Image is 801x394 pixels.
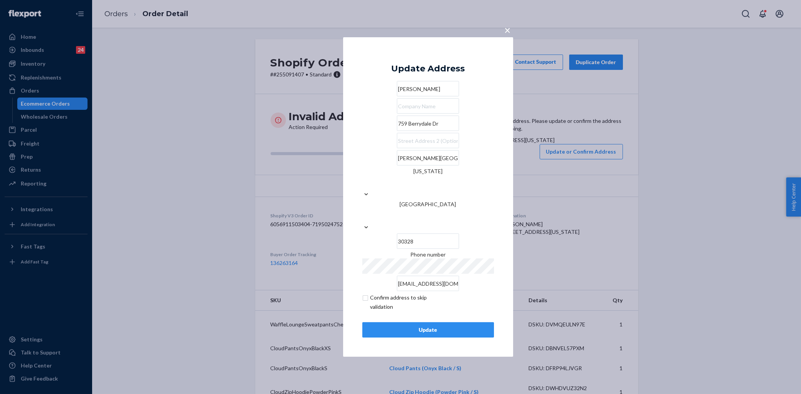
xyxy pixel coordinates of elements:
[397,81,459,96] input: First & Last Name
[397,98,459,114] input: Company Name
[397,133,459,148] input: Street Address 2 (Optional)
[369,326,487,334] div: Update
[505,23,511,36] span: ×
[362,167,494,175] div: [US_STATE]
[362,322,494,338] button: Update
[391,64,465,73] div: Update Address
[397,233,459,249] input: ZIP Code
[397,150,459,166] input: City
[428,175,428,190] input: [US_STATE]
[397,116,459,131] input: Street Address
[362,200,494,208] div: [GEOGRAPHIC_DATA]
[397,276,459,291] input: Email (Only Required for International)
[410,251,446,258] span: Phone number
[428,208,428,223] input: [GEOGRAPHIC_DATA]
